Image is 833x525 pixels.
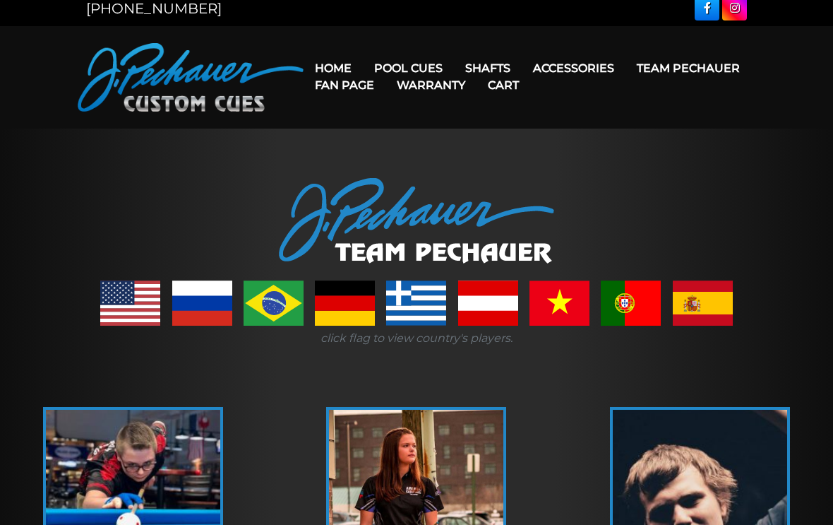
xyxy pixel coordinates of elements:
a: Warranty [385,67,477,103]
a: Accessories [522,50,625,86]
a: Shafts [454,50,522,86]
a: Cart [477,67,530,103]
a: Home [304,50,363,86]
i: click flag to view country's players. [320,331,513,345]
a: Pool Cues [363,50,454,86]
a: Fan Page [304,67,385,103]
a: Team Pechauer [625,50,751,86]
img: Pechauer Custom Cues [78,43,304,112]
